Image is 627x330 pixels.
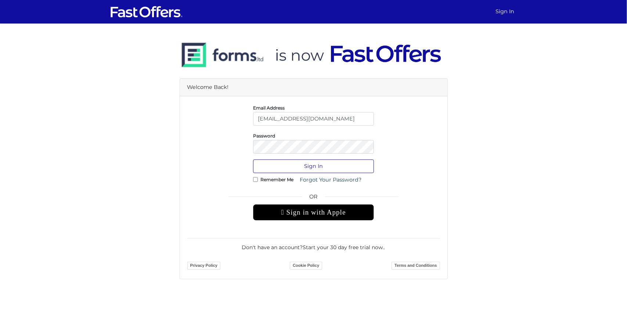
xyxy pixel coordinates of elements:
[392,262,440,270] a: Terms and Conditions
[253,193,374,204] span: OR
[295,173,366,187] a: Forgot Your Password?
[253,204,374,220] div: Sign in with Apple
[253,159,374,173] button: Sign In
[187,238,440,251] div: Don't have an account? .
[260,179,293,180] label: Remember Me
[253,107,285,109] label: Email Address
[253,112,374,126] input: E-Mail
[303,244,384,251] a: Start your 30 day free trial now.
[290,262,322,270] a: Cookie Policy
[493,4,518,19] a: Sign In
[253,135,275,137] label: Password
[187,262,221,270] a: Privacy Policy
[180,79,447,96] div: Welcome Back!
